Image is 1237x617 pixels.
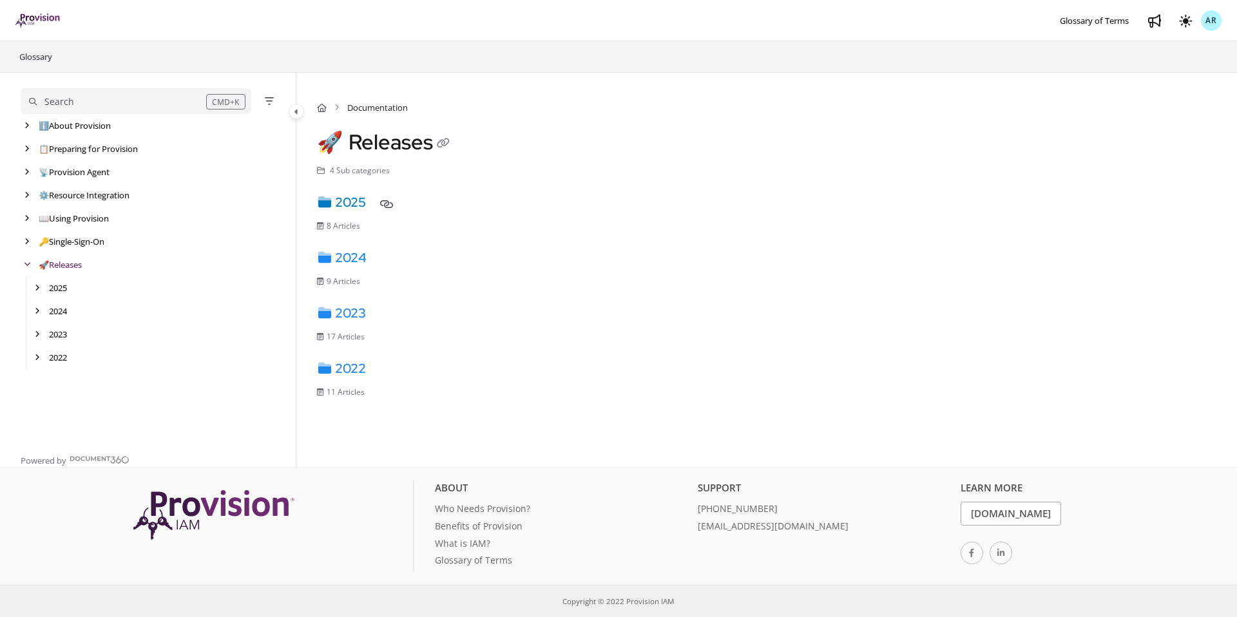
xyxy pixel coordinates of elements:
img: brand logo [15,14,61,28]
div: Support [698,480,951,502]
button: Theme options [1175,10,1196,31]
a: About Provision [39,119,111,132]
div: arrow [31,282,44,294]
a: Releases [39,258,82,271]
a: Glossary of Terms [435,553,688,571]
a: What is IAM? [435,536,688,554]
span: 📡 [39,166,49,178]
a: Using Provision [39,212,109,225]
a: Project logo [15,14,61,28]
span: Powered by [21,454,66,467]
span: ⚙️ [39,189,49,201]
span: 🔑 [39,236,49,247]
span: Glossary of Terms [1060,15,1129,26]
span: AR [1205,15,1217,27]
div: arrow [31,328,44,341]
a: Who Needs Provision? [435,502,688,519]
div: arrow [21,120,34,132]
a: 2023 [317,305,366,321]
a: Home [317,101,327,114]
div: arrow [21,236,34,248]
span: 🚀 [317,128,343,156]
a: [PHONE_NUMBER] [698,502,951,519]
a: Benefits of Provision [435,519,688,536]
span: Documentation [347,101,408,114]
div: Search [44,95,74,109]
button: Search [21,88,251,114]
a: [DOMAIN_NAME] [961,502,1061,526]
button: Copy link of 2025 [376,194,397,214]
li: 11 Articles [317,386,374,398]
li: 8 Articles [317,220,370,232]
div: arrow [21,189,34,202]
a: 2025 [317,194,366,211]
span: 📋 [39,143,49,155]
div: Learn More [961,480,1214,502]
button: Category toggle [289,104,304,119]
div: arrow [21,143,34,155]
a: 2024 [317,249,367,266]
span: ℹ️ [39,120,49,131]
li: 17 Articles [317,331,374,343]
a: Preparing for Provision [39,142,138,155]
button: AR [1201,10,1222,31]
li: 9 Articles [317,276,370,287]
div: arrow [31,305,44,318]
a: Resource Integration [39,189,129,202]
button: Copy link of Releases [433,134,454,155]
span: 📖 [39,213,49,224]
a: 2023 [49,328,67,341]
a: Whats new [1144,10,1165,31]
a: [EMAIL_ADDRESS][DOMAIN_NAME] [698,519,951,536]
div: arrow [31,352,44,364]
button: Filter [262,93,277,109]
a: 2022 [49,351,67,364]
li: 4 Sub categories [317,165,390,177]
div: arrow [21,166,34,178]
a: Powered by Document360 - opens in a new tab [21,451,129,467]
span: 🚀 [39,259,49,271]
a: 2022 [317,360,366,377]
a: 2025 [49,281,67,294]
h1: Releases [317,129,454,155]
img: Provision IAM Onboarding Platform [133,490,294,540]
img: Document360 [70,456,129,464]
a: Glossary [18,49,53,64]
a: 2024 [49,305,67,318]
div: arrow [21,213,34,225]
a: Single-Sign-On [39,235,104,248]
div: CMD+K [206,94,245,109]
div: arrow [21,259,34,271]
a: Provision Agent [39,166,110,178]
div: About [435,480,688,502]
